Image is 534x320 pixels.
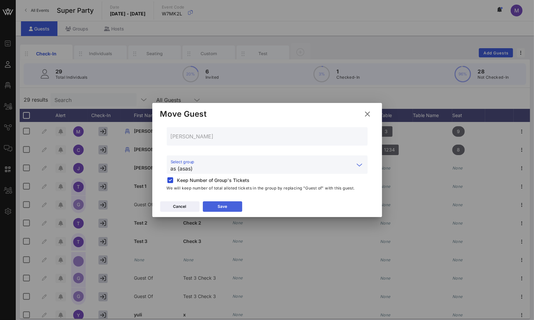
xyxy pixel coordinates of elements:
[173,203,186,210] div: Cancel
[167,186,355,190] span: We will keep number of total alloted tickets in the group by replacing "Guest of" with this guest.
[160,109,207,119] div: Move Guest
[203,201,242,212] button: Save
[171,159,194,164] label: Select group
[218,203,227,210] div: Save
[160,201,200,212] button: Cancel
[177,177,250,184] span: Keep Number of Group's Tickets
